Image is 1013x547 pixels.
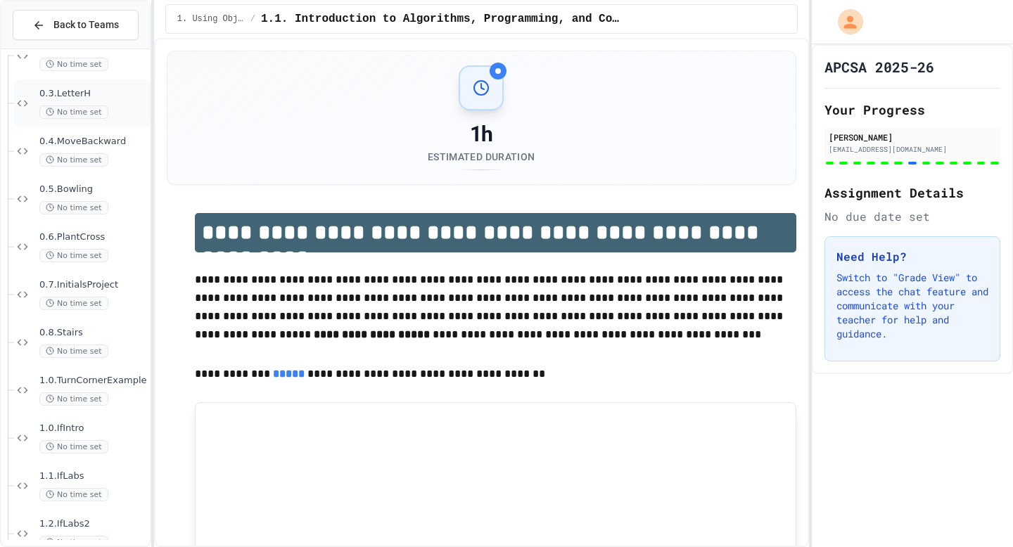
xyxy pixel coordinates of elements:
span: No time set [39,488,108,501]
span: 1.1.IfLabs [39,470,147,482]
span: No time set [39,201,108,214]
h3: Need Help? [836,248,988,265]
h1: APCSA 2025-26 [824,57,934,77]
span: 0.7.InitialsProject [39,279,147,291]
div: Estimated Duration [428,150,535,164]
button: Back to Teams [13,10,139,40]
div: [PERSON_NAME] [829,131,996,143]
span: 0.4.MoveBackward [39,136,147,148]
span: 0.5.Bowling [39,184,147,195]
span: No time set [39,345,108,358]
h2: Your Progress [824,100,1000,120]
div: 1h [428,122,535,147]
span: No time set [39,440,108,453]
span: Back to Teams [53,18,119,32]
span: 1.1. Introduction to Algorithms, Programming, and Compilers [261,11,621,27]
span: No time set [39,105,108,119]
span: No time set [39,58,108,71]
span: 0.6.PlantCross [39,231,147,243]
p: Switch to "Grade View" to access the chat feature and communicate with your teacher for help and ... [836,271,988,341]
span: No time set [39,249,108,262]
div: My Account [823,6,867,38]
span: 0.8.Stairs [39,327,147,339]
span: 1. Using Objects and Methods [177,13,245,25]
span: 1.0.TurnCornerExample [39,375,147,387]
span: / [250,13,255,25]
span: 0.3.LetterH [39,88,147,100]
div: [EMAIL_ADDRESS][DOMAIN_NAME] [829,144,996,155]
span: No time set [39,392,108,406]
div: No due date set [824,208,1000,225]
span: No time set [39,153,108,167]
h2: Assignment Details [824,183,1000,202]
span: 1.2.IfLabs2 [39,518,147,530]
span: No time set [39,297,108,310]
span: 1.0.IfIntro [39,423,147,435]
